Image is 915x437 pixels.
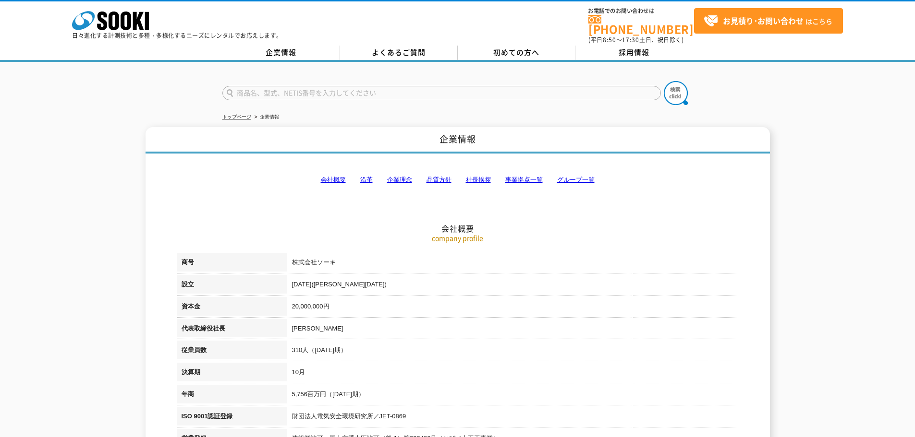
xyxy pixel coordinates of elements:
td: 310人（[DATE]期） [287,341,739,363]
th: ISO 9001認証登録 [177,407,287,429]
span: はこちら [704,14,832,28]
span: お電話でのお問い合わせは [588,8,694,14]
span: 17:30 [622,35,639,44]
td: 10月 [287,363,739,385]
th: 代表取締役社長 [177,319,287,341]
li: 企業情報 [253,112,279,122]
td: 5,756百万円（[DATE]期） [287,385,739,407]
p: 日々進化する計測技術と多種・多様化するニーズにレンタルでお応えします。 [72,33,282,38]
th: 従業員数 [177,341,287,363]
a: 沿革 [360,176,373,183]
th: 商号 [177,253,287,275]
th: 設立 [177,275,287,297]
td: 株式会社ソーキ [287,253,739,275]
th: 年商 [177,385,287,407]
a: 企業情報 [222,46,340,60]
th: 決算期 [177,363,287,385]
a: 初めての方へ [458,46,575,60]
span: (平日 ～ 土日、祝日除く) [588,35,683,44]
img: btn_search.png [664,81,688,105]
a: [PHONE_NUMBER] [588,15,694,35]
a: グループ一覧 [557,176,595,183]
td: 財団法人電気安全環境研究所／JET-0869 [287,407,739,429]
a: よくあるご質問 [340,46,458,60]
a: 社長挨拶 [466,176,491,183]
a: 会社概要 [321,176,346,183]
a: お見積り･お問い合わせはこちら [694,8,843,34]
a: 企業理念 [387,176,412,183]
span: 8:50 [603,35,616,44]
h2: 会社概要 [177,128,739,234]
th: 資本金 [177,297,287,319]
a: 事業拠点一覧 [505,176,543,183]
td: [DATE]([PERSON_NAME][DATE]) [287,275,739,297]
a: 採用情報 [575,46,693,60]
h1: 企業情報 [146,127,770,154]
input: 商品名、型式、NETIS番号を入力してください [222,86,661,100]
td: 20,000,000円 [287,297,739,319]
span: 初めての方へ [493,47,539,58]
a: 品質方針 [427,176,451,183]
strong: お見積り･お問い合わせ [723,15,804,26]
a: トップページ [222,114,251,119]
p: company profile [177,233,739,243]
td: [PERSON_NAME] [287,319,739,341]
